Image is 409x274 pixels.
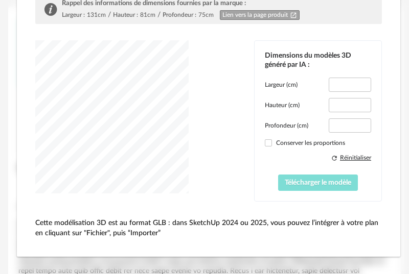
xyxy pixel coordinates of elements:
div: / [157,11,161,19]
p: Cette modélisation 3D est au format GLB : dans SketchUp 2024 ou 2025, vous pouvez l’intégrer à vo... [35,218,382,238]
span: Télécharger le modèle [285,179,351,186]
label: Largeur (cm) [265,81,298,89]
div: 131cm [87,11,106,19]
div: Profondeur : [163,11,196,19]
div: 75cm [198,11,214,19]
label: Profondeur (cm) [265,121,308,130]
div: Largeur : [62,11,85,19]
span: Refresh icon [331,153,338,162]
div: Dimensions du modèles 3D généré par IA : [265,51,371,69]
a: Lien vers la page produitOpen In New icon [220,10,300,20]
button: Télécharger le modèle [278,175,358,191]
div: 81cm [140,11,155,19]
div: Hauteur : [113,11,138,19]
label: Conserver les proportions [265,139,371,147]
div: Réinitialiser [340,154,371,162]
span: Open In New icon [290,11,297,19]
label: Hauteur (cm) [265,101,300,109]
div: / [108,11,111,19]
